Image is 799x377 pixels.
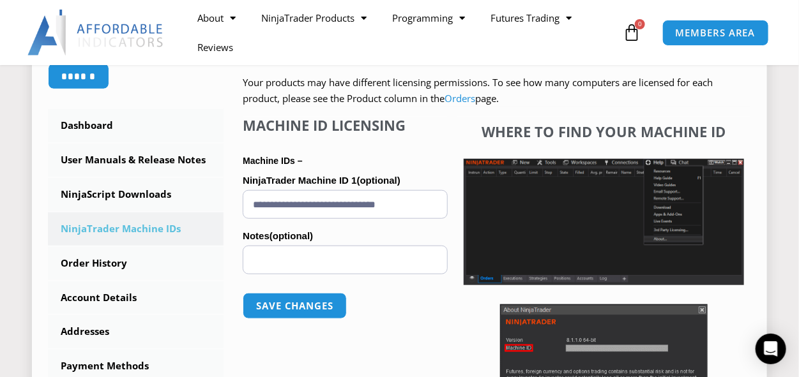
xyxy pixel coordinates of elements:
[662,20,769,46] a: MEMBERS AREA
[676,28,756,38] span: MEMBERS AREA
[464,159,744,285] img: Screenshot 2025-01-17 1155544 | Affordable Indicators – NinjaTrader
[756,334,786,364] div: Open Intercom Messenger
[379,3,478,33] a: Programming
[243,226,448,246] label: Notes
[464,123,744,140] h4: Where to find your Machine ID
[248,3,379,33] a: NinjaTrader Products
[48,247,224,280] a: Order History
[48,212,224,246] a: NinjaTrader Machine IDs
[478,3,584,33] a: Futures Trading
[357,175,400,186] span: (optional)
[270,230,313,241] span: (optional)
[185,33,246,62] a: Reviews
[185,3,620,62] nav: Menu
[48,315,224,348] a: Addresses
[635,19,645,29] span: 0
[185,3,248,33] a: About
[48,178,224,211] a: NinjaScript Downloads
[243,293,347,319] button: Save changes
[48,109,224,142] a: Dashboard
[604,14,660,51] a: 0
[243,156,302,166] strong: Machine IDs –
[48,144,224,177] a: User Manuals & Release Notes
[445,92,475,105] a: Orders
[27,10,165,55] img: LogoAI | Affordable Indicators – NinjaTrader
[243,76,713,105] span: Your products may have different licensing permissions. To see how many computers are licensed fo...
[48,281,224,314] a: Account Details
[243,117,448,133] h4: Machine ID Licensing
[243,171,448,190] label: NinjaTrader Machine ID 1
